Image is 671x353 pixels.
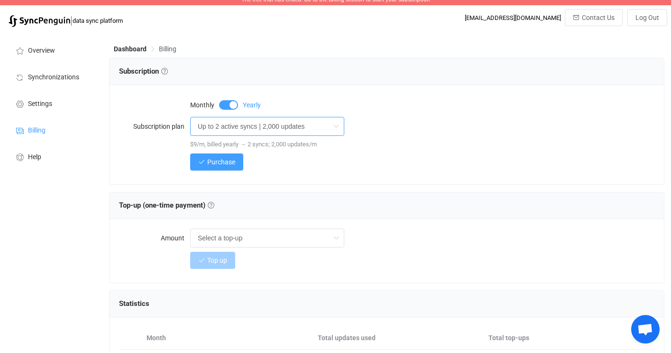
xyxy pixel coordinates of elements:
[313,333,484,343] div: Total updates used
[28,100,52,108] span: Settings
[119,201,214,210] span: Top-up (one-time payment)
[119,117,190,136] label: Subscription plan
[190,252,235,269] button: Top up
[28,127,46,134] span: Billing
[114,45,147,53] span: Dashboard
[119,67,168,76] span: Subscription
[5,90,100,116] a: Settings
[5,37,100,63] a: Overview
[142,333,313,343] div: Month
[190,229,344,248] input: Select a top-up
[119,299,149,308] span: Statistics
[5,116,100,143] a: Billing
[190,141,317,148] span: $9/m, billed yearly → 2 syncs; 2,000 updates/m
[484,333,654,343] div: Total top-ups
[565,9,623,26] button: Contact Us
[28,74,79,81] span: Synchronizations
[9,15,70,27] img: syncpenguin.svg
[635,14,659,21] span: Log Out
[28,153,41,161] span: Help
[159,45,176,53] span: Billing
[70,14,73,27] span: |
[190,117,344,136] input: Select a plan
[5,63,100,90] a: Synchronizations
[465,14,561,21] div: [EMAIL_ADDRESS][DOMAIN_NAME]
[5,143,100,170] a: Help
[207,158,235,166] span: Purchase
[9,14,123,27] a: |data sync platform
[190,102,214,108] span: Monthly
[190,153,243,171] button: Purchase
[28,47,55,55] span: Overview
[631,315,660,343] a: Open chat
[73,17,123,24] span: data sync platform
[582,14,615,21] span: Contact Us
[114,46,176,52] div: Breadcrumb
[207,257,227,264] span: Top up
[243,102,261,108] span: Yearly
[119,229,190,248] label: Amount
[627,9,667,26] button: Log Out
